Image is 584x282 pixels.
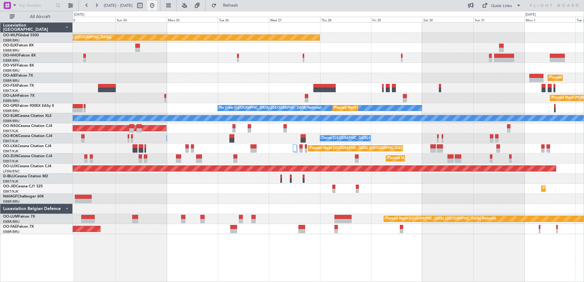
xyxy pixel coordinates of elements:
div: Sun 31 [473,17,524,22]
div: Owner [GEOGRAPHIC_DATA]-[GEOGRAPHIC_DATA] [322,134,404,143]
a: EBBR/BRU [3,58,20,63]
a: OO-ELKFalcon 8X [3,44,34,47]
a: EBKT/KJK [3,159,18,164]
span: OO-FSX [3,84,17,88]
span: D-IBLU [3,175,15,178]
div: Wed 27 [269,17,320,22]
button: Refresh [209,1,245,10]
a: OO-LAHFalcon 7X [3,94,35,98]
div: [DATE] [74,12,84,17]
span: OO-GPE [3,104,17,108]
div: Sun 24 [115,17,166,22]
a: OO-SLMCessna Citation XLS [3,114,52,118]
a: EBBR/BRU [3,230,20,234]
span: OO-ZUN [3,154,18,158]
a: OO-JIDCessna CJ1 525 [3,185,43,188]
a: EBBR/BRU [3,99,20,103]
span: OO-AIE [3,74,16,78]
span: OO-SLM [3,114,18,118]
span: OO-WLP [3,34,18,37]
span: OO-LXA [3,144,17,148]
a: EBKT/KJK [3,129,18,133]
div: Sat 30 [422,17,473,22]
a: OO-NSGCessna Citation CJ4 [3,124,52,128]
a: EBBR/BRU [3,78,20,83]
a: N604GFChallenger 604 [3,195,44,198]
a: EBKT/KJK [3,139,18,143]
a: D-IBLUCessna Citation M2 [3,175,48,178]
span: OO-JID [3,185,16,188]
a: EBKT/KJK [3,189,18,194]
div: Mon 1 [524,17,575,22]
div: Thu 28 [320,17,371,22]
a: EBBR/BRU [3,119,20,123]
span: OO-NSG [3,124,18,128]
div: Planned Maint Kortrijk-[GEOGRAPHIC_DATA] [388,154,459,163]
a: OO-ZUNCessna Citation CJ4 [3,154,52,158]
a: OO-FAEFalcon 7X [3,225,34,229]
span: OO-ELK [3,44,17,47]
span: N604GF [3,195,17,198]
a: OO-HHOFalcon 8X [3,54,36,57]
span: OO-HHO [3,54,19,57]
div: Planned Maint [GEOGRAPHIC_DATA] ([GEOGRAPHIC_DATA] National) [310,144,420,153]
div: Quick Links [491,3,512,9]
input: Trip Number [19,1,54,10]
div: Tue 26 [218,17,269,22]
span: [DATE] - [DATE] [104,3,133,8]
span: OO-LUM [3,215,18,219]
span: All Aircraft [16,15,64,19]
a: EBKT/KJK [3,89,18,93]
a: OO-LXACessna Citation CJ4 [3,144,51,148]
a: OO-AIEFalcon 7X [3,74,33,78]
button: Quick Links [479,1,524,10]
a: EBBR/BRU [3,219,20,224]
span: OO-LAH [3,94,18,98]
span: OO-FAE [3,225,17,229]
a: OO-LUXCessna Citation CJ4 [3,164,51,168]
a: OO-GPEFalcon 900EX EASy II [3,104,54,108]
a: OO-ROKCessna Citation CJ4 [3,134,52,138]
a: OO-VSFFalcon 8X [3,64,34,67]
a: EBBR/BRU [3,68,20,73]
a: OO-LUMFalcon 7X [3,215,35,219]
div: Fri 29 [371,17,422,22]
a: OO-WLPGlobal 5500 [3,34,39,37]
a: EBBR/BRU [3,38,20,43]
a: OO-FSXFalcon 7X [3,84,34,88]
div: No Crew [GEOGRAPHIC_DATA] ([GEOGRAPHIC_DATA] National) [219,103,322,113]
div: [DATE] [525,12,536,17]
a: EBKT/KJK [3,179,18,184]
a: EBKT/KJK [3,149,18,154]
span: OO-VSF [3,64,17,67]
button: All Aircraft [7,12,66,22]
span: OO-LUX [3,164,17,168]
a: EBBR/BRU [3,109,20,113]
a: EBBR/BRU [3,48,20,53]
span: Refresh [218,3,243,8]
div: Planned Maint [GEOGRAPHIC_DATA] ([GEOGRAPHIC_DATA] National) [385,214,496,223]
div: Mon 25 [167,17,218,22]
span: OO-ROK [3,134,18,138]
a: EBBR/BRU [3,199,20,204]
a: LFSN/ENC [3,169,20,174]
div: Planned Maint [GEOGRAPHIC_DATA] ([GEOGRAPHIC_DATA] National) [334,103,445,113]
div: Sat 23 [64,17,115,22]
